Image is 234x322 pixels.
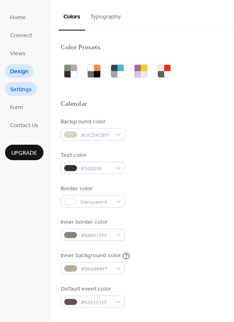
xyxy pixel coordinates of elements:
[81,198,112,207] span: transparent
[5,100,28,114] a: Form
[5,118,43,132] a: Contact Us
[5,46,31,60] a: Views
[10,49,25,58] span: Views
[10,13,26,22] span: Home
[61,118,123,126] div: Background color
[81,131,112,140] span: #DCD4C8FF
[5,82,37,96] a: Settings
[11,149,37,158] span: Upgrade
[5,28,37,42] a: Connect
[61,151,123,160] div: Text color
[10,103,23,112] span: Form
[61,100,87,109] div: Calendar
[5,64,33,78] a: Design
[61,285,123,294] div: Default event color
[81,298,112,307] span: #625151FF
[81,164,112,173] span: #303030
[10,121,38,130] span: Contact Us
[61,43,101,52] div: Color Presets
[81,265,112,273] span: #B9AB98FF
[61,184,123,193] div: Border color
[61,251,121,260] div: Inner background color
[61,218,123,227] div: Inner border color
[81,231,112,240] span: #8B8072FF
[10,67,28,76] span: Design
[5,145,43,160] button: Upgrade
[5,10,31,24] a: Home
[10,85,32,94] span: Settings
[10,31,32,40] span: Connect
